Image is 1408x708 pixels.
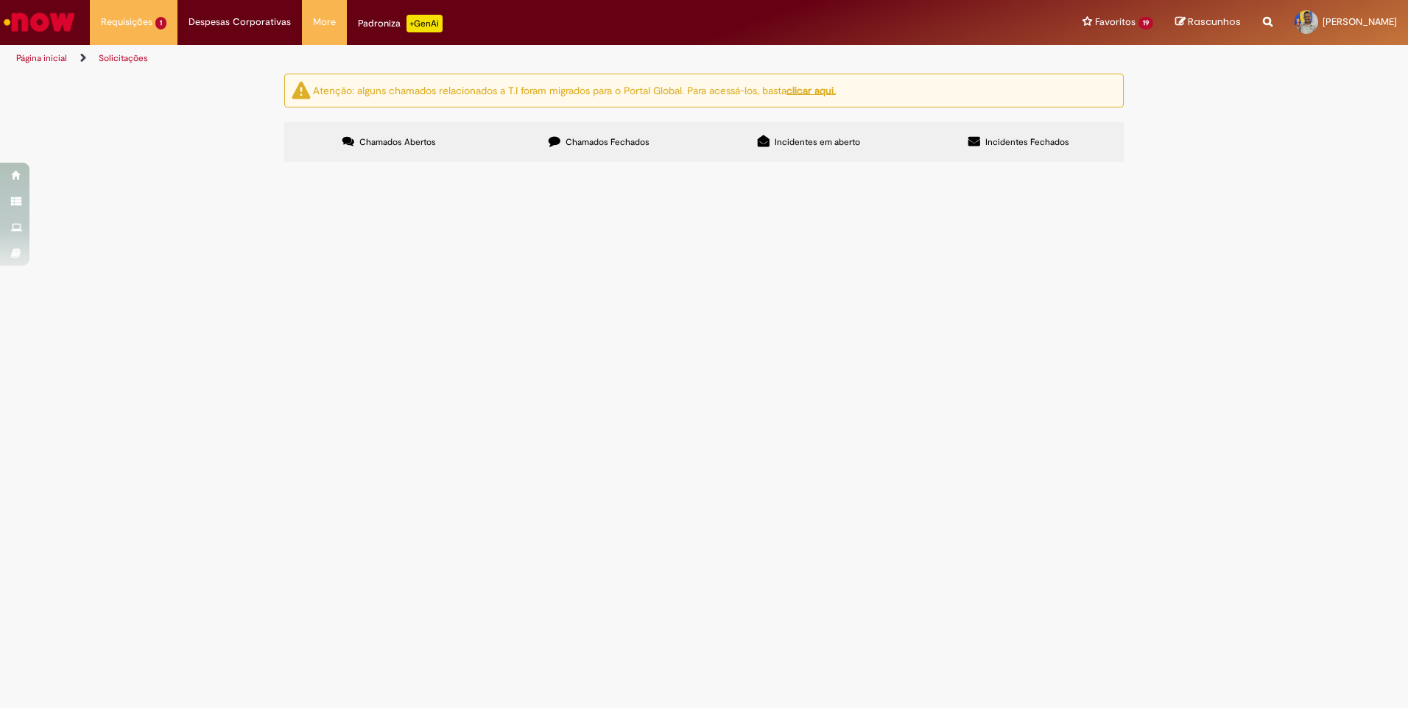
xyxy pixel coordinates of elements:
[99,52,148,64] a: Solicitações
[566,136,650,148] span: Chamados Fechados
[985,136,1069,148] span: Incidentes Fechados
[406,15,443,32] p: +GenAi
[1095,15,1136,29] span: Favoritos
[155,17,166,29] span: 1
[16,52,67,64] a: Página inicial
[358,15,443,32] div: Padroniza
[313,15,336,29] span: More
[1,7,77,37] img: ServiceNow
[786,83,836,96] a: clicar aqui.
[1175,15,1241,29] a: Rascunhos
[1138,17,1153,29] span: 19
[359,136,436,148] span: Chamados Abertos
[775,136,860,148] span: Incidentes em aberto
[101,15,152,29] span: Requisições
[313,83,836,96] ng-bind-html: Atenção: alguns chamados relacionados a T.I foram migrados para o Portal Global. Para acessá-los,...
[1323,15,1397,28] span: [PERSON_NAME]
[189,15,291,29] span: Despesas Corporativas
[11,45,928,72] ul: Trilhas de página
[1188,15,1241,29] span: Rascunhos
